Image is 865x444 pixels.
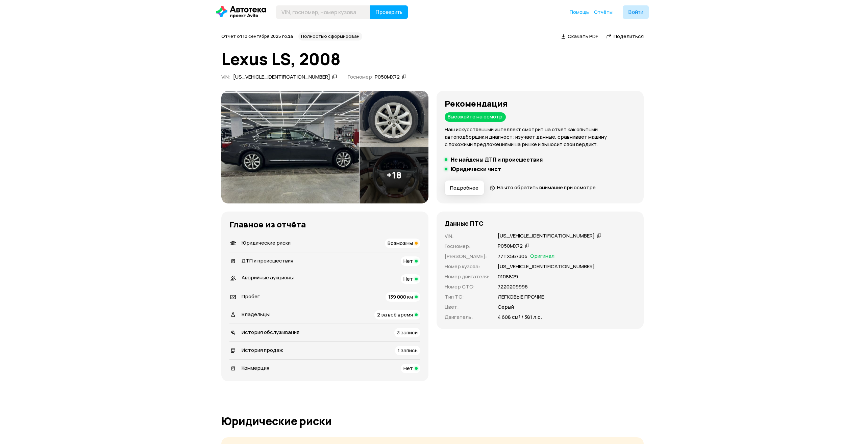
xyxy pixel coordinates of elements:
p: Номер двигателя : [445,273,490,280]
span: Коммерция [242,364,269,371]
span: Возможны [388,240,413,247]
p: Госномер : [445,243,490,250]
p: Серый [498,303,514,311]
span: VIN : [221,73,230,80]
p: 0108829 [498,273,518,280]
span: Госномер: [348,73,374,80]
span: Скачать PDF [568,33,598,40]
h3: Главное из отчёта [229,220,420,229]
span: Подробнее [450,185,478,191]
p: Наш искусственный интеллект смотрит на отчёт как опытный автоподборщик и диагност: изучает данные... [445,126,636,148]
span: Войти [628,9,643,15]
span: 139 000 км [388,293,413,300]
p: [PERSON_NAME] : [445,253,490,260]
button: Войти [623,5,649,19]
p: Цвет : [445,303,490,311]
h3: Рекомендация [445,99,636,108]
span: 2 за всё время [377,311,413,318]
span: Помощь [570,9,589,15]
span: История продаж [242,346,283,354]
span: Отчёты [594,9,613,15]
span: На что обратить внимание при осмотре [497,184,596,191]
div: Р050МХ72 [375,74,400,81]
span: Отчёт от 10 сентября 2025 года [221,33,293,39]
span: История обслуживания [242,329,299,336]
a: Поделиться [606,33,644,40]
div: [US_VEHICLE_IDENTIFICATION_NUMBER] [498,232,595,240]
span: 3 записи [397,329,418,336]
h1: Юридические риски [221,415,644,427]
div: [US_VEHICLE_IDENTIFICATION_NUMBER] [233,74,330,81]
button: Подробнее [445,181,484,195]
p: [US_VEHICLE_IDENTIFICATION_NUMBER] [498,263,595,270]
div: Выезжайте на осмотр [445,112,506,122]
a: На что обратить внимание при осмотре [490,184,596,191]
h5: Юридически чист [451,166,501,172]
span: Пробег [242,293,260,300]
div: Р050МХ72 [498,243,523,250]
p: ЛЕГКОВЫЕ ПРОЧИЕ [498,293,544,301]
h4: Данные ПТС [445,220,484,227]
p: 7220209996 [498,283,528,290]
p: 4 608 см³ / 381 л.с. [498,313,542,321]
p: Двигатель : [445,313,490,321]
a: Помощь [570,9,589,16]
p: 77ТХ567305 [498,253,527,260]
p: Номер СТС : [445,283,490,290]
h5: Не найдены ДТП и происшествия [451,156,543,163]
input: VIN, госномер, номер кузова [276,5,370,19]
a: Скачать PDF [561,33,598,40]
span: Проверить [375,9,402,15]
span: Поделиться [614,33,644,40]
p: Номер кузова : [445,263,490,270]
span: Владельцы [242,311,270,318]
span: Нет [403,257,413,265]
span: Оригинал [530,253,554,260]
span: Юридические риски [242,239,291,246]
span: 1 запись [398,347,418,354]
a: Отчёты [594,9,613,16]
div: Полностью сформирован [298,32,362,40]
p: Тип ТС : [445,293,490,301]
span: ДТП и происшествия [242,257,293,264]
h1: Lexus LS, 2008 [221,50,644,68]
span: Нет [403,275,413,282]
span: Нет [403,365,413,372]
button: Проверить [370,5,408,19]
span: Аварийные аукционы [242,274,294,281]
p: VIN : [445,232,490,240]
